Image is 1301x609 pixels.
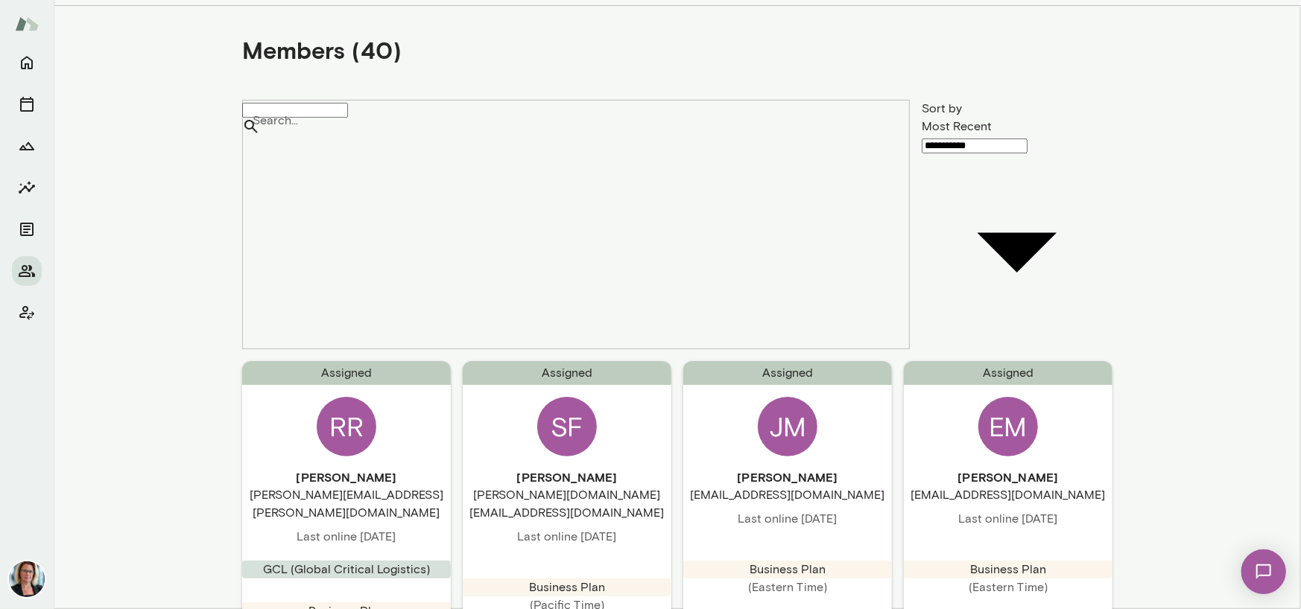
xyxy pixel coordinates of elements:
[463,486,671,522] span: [PERSON_NAME][DOMAIN_NAME][EMAIL_ADDRESS][DOMAIN_NAME]
[683,468,892,486] h6: [PERSON_NAME]
[922,118,1112,135] div: Most Recent
[904,578,1112,596] span: (Eastern Time)
[904,468,1112,486] h6: [PERSON_NAME]
[750,562,826,576] span: Business Plan
[978,397,1038,456] div: EM
[683,578,892,596] span: (Eastern Time)
[12,89,42,119] button: Sessions
[758,397,817,456] div: JM
[9,561,45,597] img: Jennifer Alvarez
[683,361,892,385] span: Assigned
[683,510,892,528] span: Last online [DATE]
[242,36,402,64] h4: Members (40)
[904,361,1112,385] span: Assigned
[922,101,962,115] label: Sort by
[242,528,451,546] span: Last online [DATE]
[242,468,451,486] h6: [PERSON_NAME]
[242,486,451,522] span: [PERSON_NAME][EMAIL_ADDRESS][PERSON_NAME][DOMAIN_NAME]
[904,510,1112,528] span: Last online [DATE]
[970,562,1046,576] span: Business Plan
[537,397,597,456] div: SF
[12,298,42,328] button: Client app
[15,10,39,38] img: Mento
[463,468,671,486] h6: [PERSON_NAME]
[463,361,671,385] span: Assigned
[12,48,42,77] button: Home
[317,397,376,456] div: RR
[263,562,430,576] span: GCL (Global Critical Logistics)
[12,214,42,244] button: Documents
[242,361,451,385] span: Assigned
[463,528,671,546] span: Last online [DATE]
[904,486,1112,504] span: [EMAIL_ADDRESS][DOMAIN_NAME]
[12,173,42,203] button: Insights
[529,580,605,594] span: Business Plan
[12,131,42,161] button: Growth Plan
[12,256,42,286] button: Members
[683,486,892,504] span: [EMAIL_ADDRESS][DOMAIN_NAME]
